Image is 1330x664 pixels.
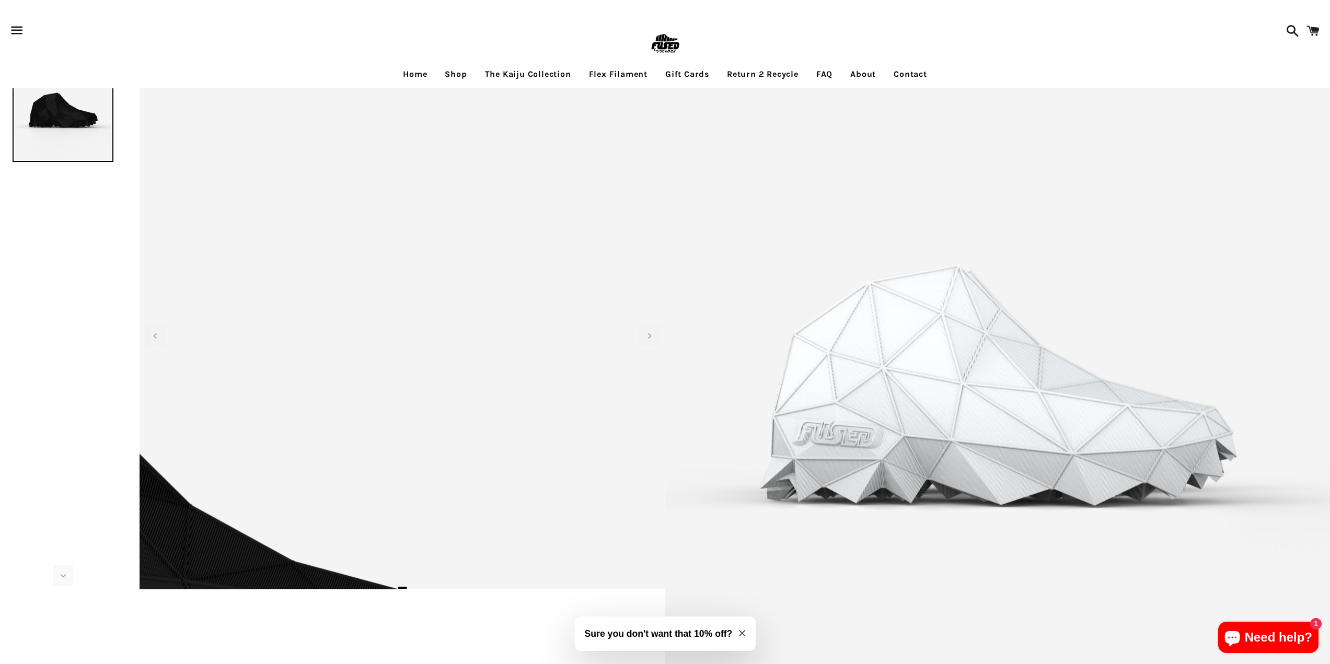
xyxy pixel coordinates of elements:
[886,61,935,87] a: Contact
[398,587,407,589] span: Go to slide 1
[477,61,579,87] a: The Kaiju Collection
[581,61,655,87] a: Flex Filament
[395,61,435,87] a: Home
[808,61,840,87] a: FAQ
[648,27,682,61] img: FUSEDfootwear
[719,61,806,87] a: Return 2 Recycle
[13,61,113,162] img: [3D printed Shoes] - lightweight custom 3dprinted shoes sneakers sandals fused footwear
[1215,622,1322,656] inbox-online-store-chat: Shopify online store chat
[657,61,717,87] a: Gift Cards
[639,325,660,346] div: Next slide
[145,325,166,346] div: Previous slide
[437,61,475,87] a: Shop
[842,61,884,87] a: About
